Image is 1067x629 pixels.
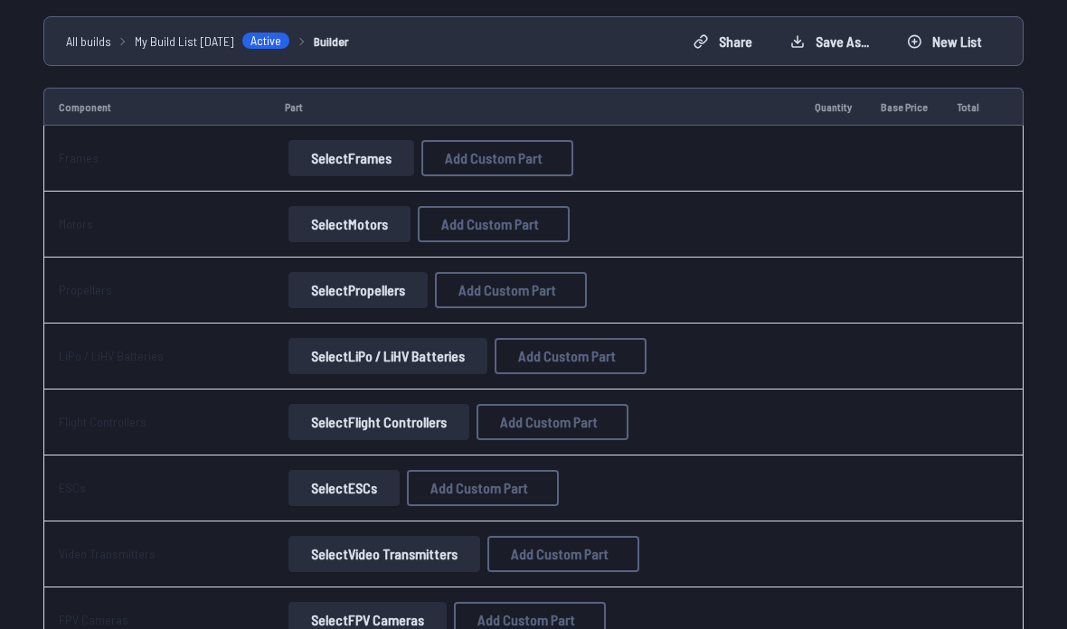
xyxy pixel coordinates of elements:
button: Add Custom Part [435,273,587,309]
a: Video Transmitters [59,547,156,562]
span: Active [241,33,290,51]
span: Add Custom Part [430,482,528,496]
button: Share [678,28,768,57]
a: All builds [66,33,111,52]
a: Propellers [59,283,112,298]
button: SelectLiPo / LiHV Batteries [288,339,487,375]
td: Component [43,89,270,127]
a: SelectLiPo / LiHV Batteries [285,339,491,375]
button: SelectESCs [288,471,400,507]
td: Quantity [800,89,866,127]
button: Add Custom Part [418,207,570,243]
button: Add Custom Part [407,471,559,507]
a: Flight Controllers [59,415,146,430]
td: Total [942,89,994,127]
button: SelectPropellers [288,273,428,309]
button: SelectVideo Transmitters [288,537,480,573]
td: Part [270,89,800,127]
a: My Build List [DATE]Active [135,33,290,52]
a: SelectMotors [285,207,414,243]
a: Frames [59,151,99,166]
button: Add Custom Part [487,537,639,573]
a: SelectFlight Controllers [285,405,473,441]
a: Motors [59,217,93,232]
button: Add Custom Part [421,141,573,177]
span: Add Custom Part [518,350,616,364]
button: Add Custom Part [495,339,647,375]
a: FPV Cameras [59,613,128,628]
a: SelectPropellers [285,273,431,309]
span: Add Custom Part [458,284,556,298]
a: ESCs [59,481,86,496]
button: SelectFlight Controllers [288,405,469,441]
span: My Build List [DATE] [135,33,234,52]
span: Add Custom Part [477,614,575,628]
span: Add Custom Part [511,548,609,562]
button: Add Custom Part [477,405,628,441]
button: SelectMotors [288,207,411,243]
button: SelectFrames [288,141,414,177]
button: Save as... [775,28,884,57]
span: Add Custom Part [500,416,598,430]
a: SelectFrames [285,141,418,177]
td: Base Price [866,89,942,127]
a: LiPo / LiHV Batteries [59,349,164,364]
a: Builder [314,33,349,52]
span: Add Custom Part [441,218,539,232]
button: New List [892,28,997,57]
span: Add Custom Part [445,152,543,166]
a: SelectVideo Transmitters [285,537,484,573]
a: SelectESCs [285,471,403,507]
